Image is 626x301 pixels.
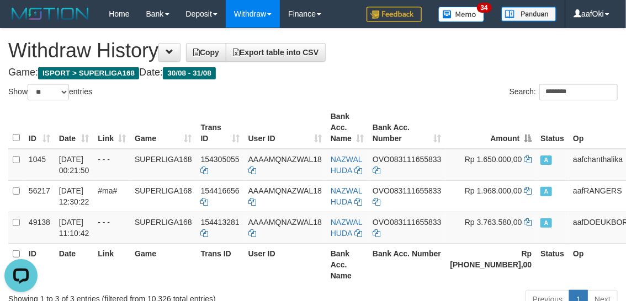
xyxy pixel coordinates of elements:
td: 1045 [24,149,55,181]
th: Link [93,243,130,286]
th: Status [536,243,569,286]
td: AAAAMQNAZWAL18 [244,212,326,243]
td: [DATE] 12:30:22 [55,180,94,212]
td: AAAAMQNAZWAL18 [244,149,326,181]
td: [DATE] 00:21:50 [55,149,94,181]
a: NAZWAL HUDA [331,218,362,238]
input: Search: [539,84,618,100]
label: Search: [510,84,618,100]
td: - - - [93,149,130,181]
span: ISPORT > SUPERLIGA168 [38,67,139,79]
span: 34 [477,3,492,13]
td: 083111655833 [368,180,446,212]
td: 154413281 [197,212,244,243]
span: Copy [193,48,219,57]
th: User ID: activate to sort column ascending [244,106,326,149]
td: AAAAMQNAZWAL18 [244,180,326,212]
span: Export table into CSV [233,48,319,57]
span: OVO [373,155,390,164]
label: Show entries [8,84,92,100]
span: Approved - Marked by aafsoumeymey [540,218,551,228]
span: Approved - Marked by aafsoycanthlai [540,155,551,165]
td: SUPERLIGA168 [130,212,197,243]
th: Bank Acc. Name: activate to sort column ascending [326,106,368,149]
th: Trans ID: activate to sort column ascending [197,106,244,149]
td: [DATE] 11:10:42 [55,212,94,243]
td: 083111655833 [368,212,446,243]
td: SUPERLIGA168 [130,149,197,181]
td: 083111655833 [368,149,446,181]
th: Link: activate to sort column ascending [93,106,130,149]
a: Export table into CSV [226,43,326,62]
span: Rp 3.763.580,00 [465,218,522,227]
img: Feedback.jpg [367,7,422,22]
span: OVO [373,218,390,227]
a: Copy [186,43,226,62]
a: NAZWAL HUDA [331,186,362,206]
strong: Rp [PHONE_NUMBER],00 [450,249,532,269]
td: - - - [93,212,130,243]
th: Date [55,243,94,286]
th: ID [24,243,55,286]
span: Approved - Marked by aafsoumeymey [540,187,551,196]
td: 56217 [24,180,55,212]
h4: Game: Date: [8,67,618,78]
span: Rp 1.650.000,00 [465,155,522,164]
th: Game: activate to sort column ascending [130,106,197,149]
th: Amount: activate to sort column descending [446,106,537,149]
td: 154305055 [197,149,244,181]
th: Game [130,243,197,286]
img: MOTION_logo.png [8,6,92,22]
td: 49138 [24,212,55,243]
th: Trans ID [197,243,244,286]
th: Bank Acc. Number [368,243,446,286]
th: Status [536,106,569,149]
select: Showentries [28,84,69,100]
th: User ID [244,243,326,286]
th: Date: activate to sort column ascending [55,106,94,149]
th: ID: activate to sort column ascending [24,106,55,149]
span: 30/08 - 31/08 [163,67,216,79]
span: Rp 1.968.000,00 [465,186,522,195]
img: Button%20Memo.svg [438,7,485,22]
th: Bank Acc. Number: activate to sort column ascending [368,106,446,149]
button: Open LiveChat chat widget [4,4,38,37]
h1: Withdraw History [8,40,618,62]
th: Bank Acc. Name [326,243,368,286]
td: 154416656 [197,180,244,212]
a: NAZWAL HUDA [331,155,362,175]
span: OVO [373,186,390,195]
img: panduan.png [501,7,556,21]
td: #ma# [93,180,130,212]
td: SUPERLIGA168 [130,180,197,212]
